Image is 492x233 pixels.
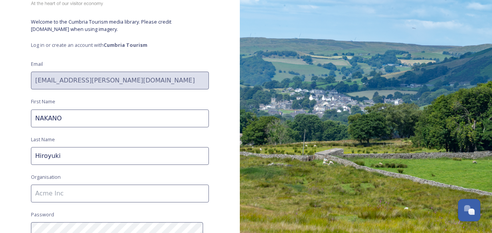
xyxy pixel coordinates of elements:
[31,211,54,218] span: Password
[458,199,480,221] button: Open Chat
[31,60,43,68] span: Email
[31,185,209,202] input: Acme Inc
[31,98,55,105] span: First Name
[31,18,209,33] span: Welcome to the Cumbria Tourism media library. Please credit [DOMAIN_NAME] when using imagery.
[31,173,61,181] span: Organisation
[31,72,209,89] input: john.doe@snapsea.io
[31,110,209,127] input: John
[31,147,209,165] input: Doe
[31,41,209,49] span: Log in or create an account with
[31,136,55,143] span: Last Name
[104,41,147,48] strong: Cumbria Tourism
